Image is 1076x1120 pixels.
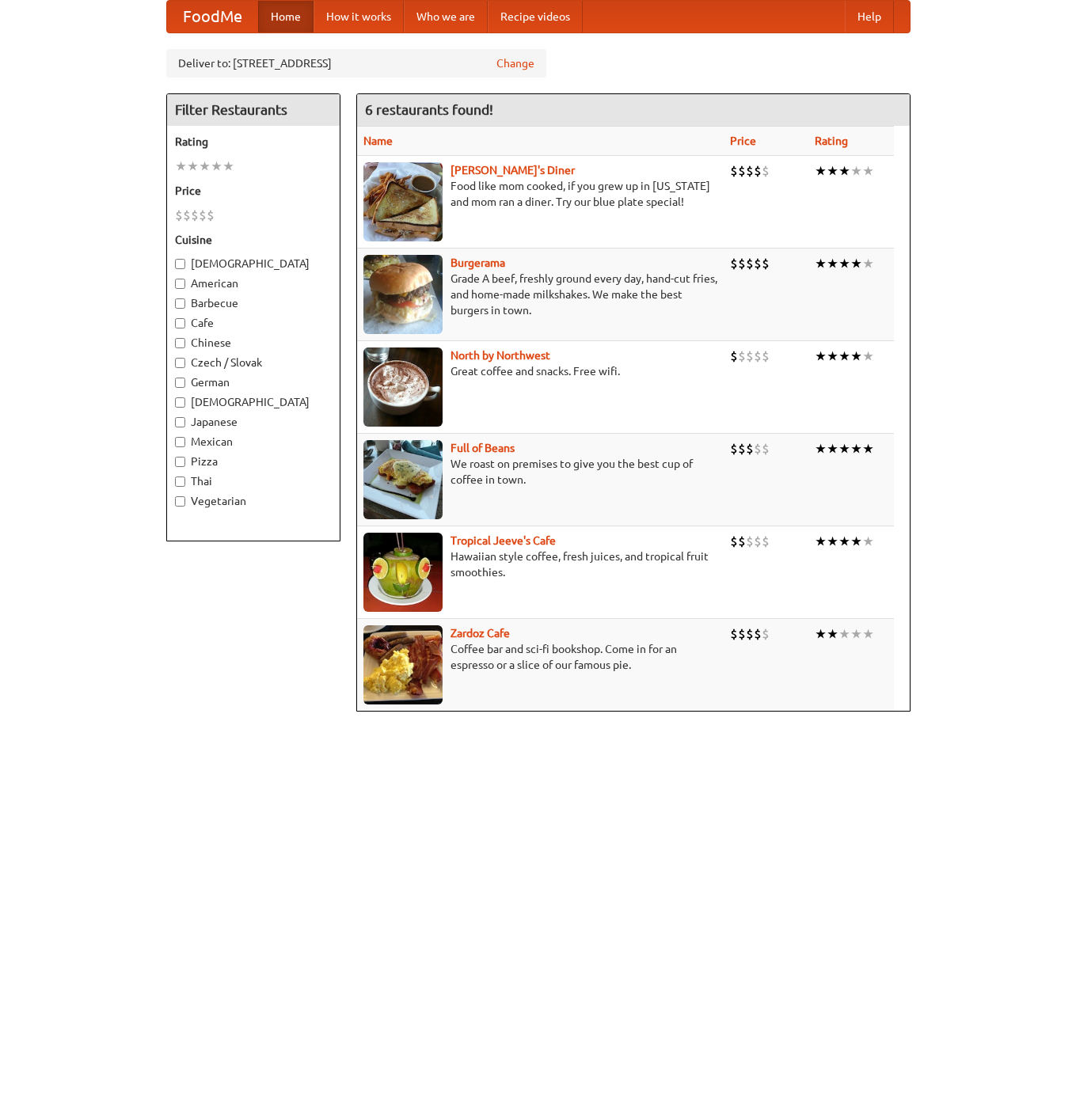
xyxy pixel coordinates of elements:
[175,275,332,291] label: American
[862,162,874,180] li: ★
[451,442,515,454] b: Full of Beans
[258,1,314,32] a: Home
[862,255,874,272] li: ★
[738,440,746,457] li: $
[175,335,332,351] label: Chinese
[363,549,717,580] p: Hawaiian style coffee, fresh juices, and tropical fruit smoothies.
[363,363,717,379] p: Great coffee and snacks. Free wifi.
[363,456,717,488] p: We roast on premises to give you the best cup of coffee in town.
[746,440,754,457] li: $
[175,183,332,199] h5: Price
[850,440,862,457] li: ★
[199,158,211,175] li: ★
[175,454,332,469] label: Pizza
[762,162,770,180] li: $
[175,338,185,348] input: Chinese
[838,162,850,180] li: ★
[175,374,332,390] label: German
[762,255,770,272] li: $
[175,259,185,269] input: [DEMOGRAPHIC_DATA]
[738,347,746,365] li: $
[815,625,827,643] li: ★
[314,1,404,32] a: How it works
[815,135,848,147] a: Rating
[451,349,550,362] b: North by Northwest
[175,134,332,150] h5: Rating
[175,207,183,224] li: $
[451,627,510,640] b: Zardoz Cafe
[175,295,332,311] label: Barbecue
[175,437,185,447] input: Mexican
[827,440,838,457] li: ★
[738,255,746,272] li: $
[754,625,762,643] li: $
[175,318,185,328] input: Cafe
[175,496,185,507] input: Vegetarian
[862,533,874,550] li: ★
[175,378,185,388] input: German
[175,417,185,427] input: Japanese
[754,440,762,457] li: $
[175,158,187,175] li: ★
[175,476,185,487] input: Thai
[211,158,222,175] li: ★
[175,256,332,271] label: [DEMOGRAPHIC_DATA]
[730,625,738,643] li: $
[175,232,332,248] h5: Cuisine
[850,255,862,272] li: ★
[451,534,556,547] a: Tropical Jeeve's Cafe
[827,533,838,550] li: ★
[850,533,862,550] li: ★
[738,625,746,643] li: $
[762,533,770,550] li: $
[754,255,762,272] li: $
[175,414,332,430] label: Japanese
[827,255,838,272] li: ★
[222,158,234,175] li: ★
[746,347,754,365] li: $
[762,347,770,365] li: $
[815,347,827,365] li: ★
[363,271,717,318] p: Grade A beef, freshly ground every day, hand-cut fries, and home-made milkshakes. We make the bes...
[815,440,827,457] li: ★
[199,207,207,224] li: $
[754,533,762,550] li: $
[730,255,738,272] li: $
[451,164,575,177] a: [PERSON_NAME]'s Diner
[754,347,762,365] li: $
[175,279,185,289] input: American
[207,207,215,224] li: $
[850,625,862,643] li: ★
[175,298,185,309] input: Barbecue
[175,473,332,489] label: Thai
[838,533,850,550] li: ★
[404,1,488,32] a: Who we are
[730,135,756,147] a: Price
[845,1,894,32] a: Help
[746,533,754,550] li: $
[838,625,850,643] li: ★
[827,625,838,643] li: ★
[363,533,443,612] img: jeeves.jpg
[167,1,258,32] a: FoodMe
[754,162,762,180] li: $
[738,162,746,180] li: $
[862,440,874,457] li: ★
[815,533,827,550] li: ★
[815,255,827,272] li: ★
[827,347,838,365] li: ★
[730,440,738,457] li: $
[746,625,754,643] li: $
[175,434,332,450] label: Mexican
[730,162,738,180] li: $
[363,162,443,241] img: sallys.jpg
[175,493,332,509] label: Vegetarian
[191,207,199,224] li: $
[166,49,546,78] div: Deliver to: [STREET_ADDRESS]
[850,162,862,180] li: ★
[827,162,838,180] li: ★
[496,55,534,71] a: Change
[175,397,185,408] input: [DEMOGRAPHIC_DATA]
[363,255,443,334] img: burgerama.jpg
